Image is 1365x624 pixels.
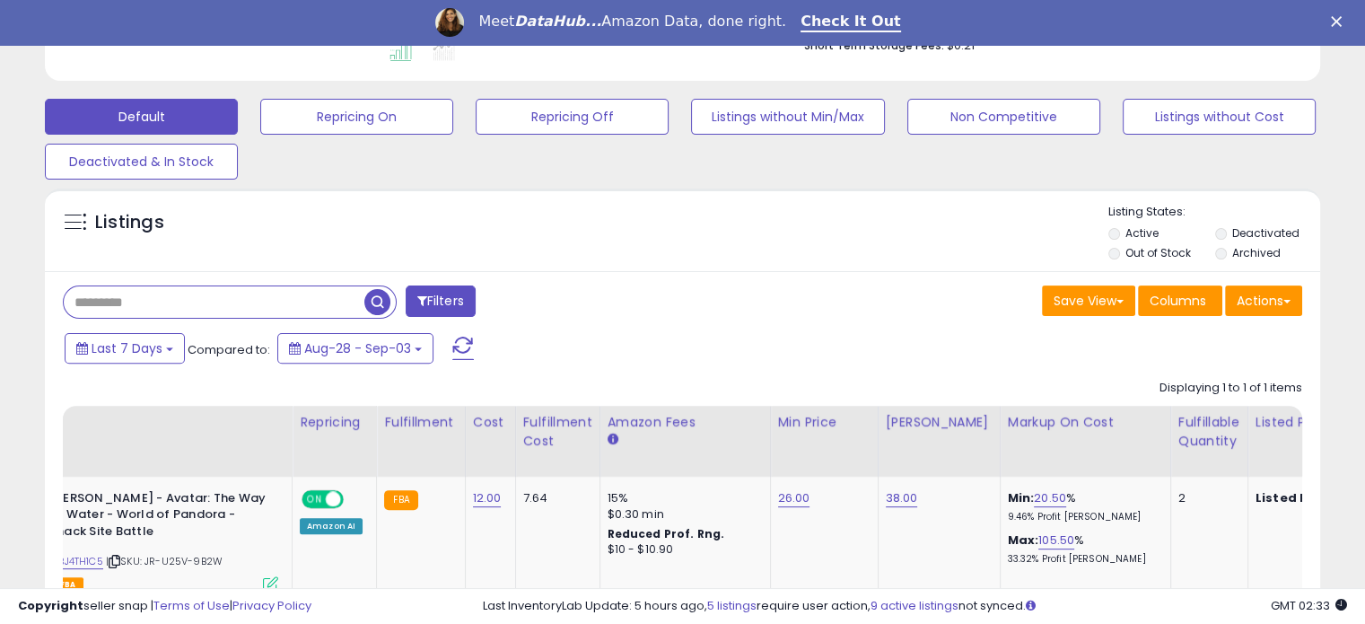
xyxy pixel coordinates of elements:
[1108,204,1320,221] p: Listing States:
[341,491,370,506] span: OFF
[608,526,725,541] b: Reduced Prof. Rng.
[778,489,810,507] a: 26.00
[1008,490,1157,523] div: %
[260,99,453,135] button: Repricing On
[1038,532,1074,549] a: 105.50
[384,413,457,432] div: Fulfillment
[300,413,369,432] div: Repricing
[435,8,464,37] img: Profile image for Georgie
[1123,99,1316,135] button: Listings without Cost
[473,413,508,432] div: Cost
[483,598,1347,615] div: Last InventoryLab Update: 5 hours ago, require user action, not synced.
[1008,553,1157,566] p: 33.32% Profit [PERSON_NAME]
[1150,292,1206,310] span: Columns
[907,99,1100,135] button: Non Competitive
[1008,511,1157,523] p: 9.46% Profit [PERSON_NAME]
[18,598,311,615] div: seller snap | |
[608,506,757,523] div: $0.30 min
[1138,286,1222,316] button: Columns
[1034,489,1066,507] a: 20.50
[801,13,901,32] a: Check It Out
[1125,225,1159,241] label: Active
[1231,225,1299,241] label: Deactivated
[46,554,103,569] a: B0BJ4TH1C5
[384,490,417,510] small: FBA
[106,554,223,568] span: | SKU: JR-U25V-9B2W
[4,413,284,432] div: Title
[1000,406,1170,477] th: The percentage added to the cost of goods (COGS) that forms the calculator for Min & Max prices.
[523,413,592,451] div: Fulfillment Cost
[1008,413,1163,432] div: Markup on Cost
[18,597,83,614] strong: Copyright
[277,333,433,364] button: Aug-28 - Sep-03
[1256,489,1337,506] b: Listed Price:
[92,339,162,357] span: Last 7 Days
[1008,489,1035,506] b: Min:
[1178,490,1234,506] div: 2
[95,210,164,235] h5: Listings
[608,542,757,558] div: $10 - $10.90
[608,490,757,506] div: 15%
[778,413,871,432] div: Min Price
[608,432,618,448] small: Amazon Fees.
[45,99,238,135] button: Default
[886,489,918,507] a: 38.00
[300,518,363,534] div: Amazon AI
[523,490,586,506] div: 7.64
[514,13,601,30] i: DataHub...
[49,490,267,545] b: [PERSON_NAME] - Avatar: The Way of Water - World of Pandora - Shack Site Battle
[1331,16,1349,27] div: Close
[406,286,476,317] button: Filters
[1008,532,1039,549] b: Max:
[1271,597,1347,614] span: 2025-09-11 02:33 GMT
[1178,413,1240,451] div: Fulfillable Quantity
[871,597,958,614] a: 9 active listings
[1231,245,1280,260] label: Archived
[45,144,238,180] button: Deactivated & In Stock
[1042,286,1135,316] button: Save View
[947,37,975,54] span: $0.21
[478,13,786,31] div: Meet Amazon Data, done right.
[303,491,326,506] span: ON
[1008,532,1157,566] div: %
[1225,286,1302,316] button: Actions
[153,597,230,614] a: Terms of Use
[691,99,884,135] button: Listings without Min/Max
[232,597,311,614] a: Privacy Policy
[473,489,502,507] a: 12.00
[188,341,270,358] span: Compared to:
[476,99,669,135] button: Repricing Off
[1125,245,1191,260] label: Out of Stock
[608,413,763,432] div: Amazon Fees
[707,597,757,614] a: 5 listings
[886,413,993,432] div: [PERSON_NAME]
[65,333,185,364] button: Last 7 Days
[804,38,944,53] b: Short Term Storage Fees:
[304,339,411,357] span: Aug-28 - Sep-03
[1159,380,1302,397] div: Displaying 1 to 1 of 1 items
